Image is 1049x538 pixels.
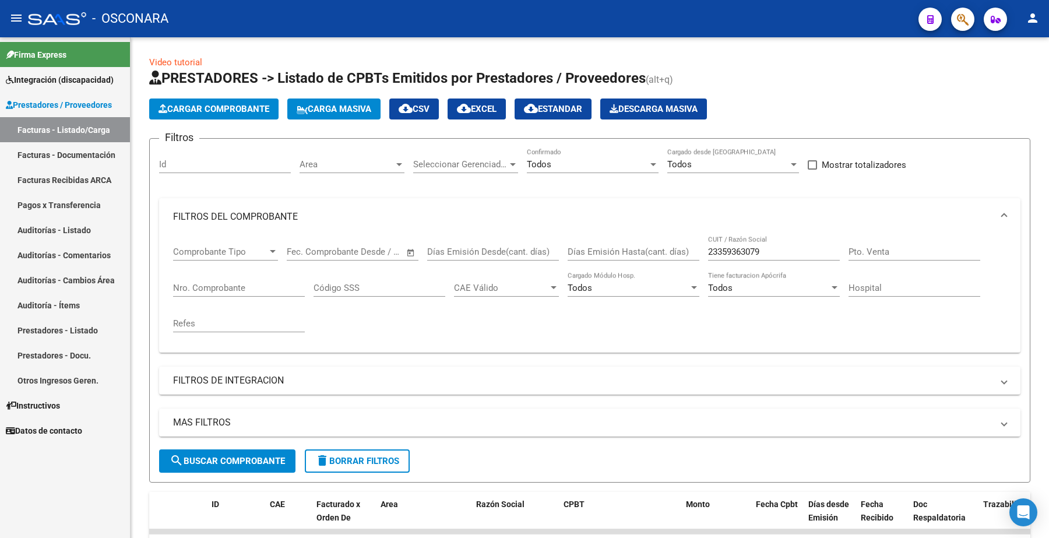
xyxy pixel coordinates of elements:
mat-expansion-panel-header: FILTROS DE INTEGRACION [159,367,1020,395]
span: Días desde Emisión [808,500,849,522]
mat-panel-title: FILTROS DE INTEGRACION [173,374,992,387]
span: Comprobante Tipo [173,247,267,257]
mat-icon: cloud_download [457,101,471,115]
span: Datos de contacto [6,424,82,437]
button: Estandar [515,99,592,119]
mat-panel-title: MAS FILTROS [173,416,992,429]
div: Open Intercom Messenger [1009,498,1037,526]
button: Descarga Masiva [600,99,707,119]
app-download-masive: Descarga masiva de comprobantes (adjuntos) [600,99,707,119]
mat-icon: search [170,453,184,467]
mat-icon: person [1026,11,1040,25]
span: Area [300,159,394,170]
span: Facturado x Orden De [316,500,360,522]
span: CPBT [564,500,585,509]
span: Doc Respaldatoria [913,500,966,522]
span: Monto [686,500,710,509]
span: Cargar Comprobante [159,104,269,114]
mat-panel-title: FILTROS DEL COMPROBANTE [173,210,992,223]
button: Carga Masiva [287,99,381,119]
span: ID [212,500,219,509]
span: EXCEL [457,104,497,114]
a: Video tutorial [149,57,202,68]
span: Descarga Masiva [610,104,698,114]
span: Todos [708,283,733,293]
span: Estandar [524,104,582,114]
span: Trazabilidad [983,500,1030,509]
span: Firma Express [6,48,66,61]
mat-expansion-panel-header: FILTROS DEL COMPROBANTE [159,198,1020,235]
span: Todos [527,159,551,170]
h3: Filtros [159,129,199,146]
span: Buscar Comprobante [170,456,285,466]
span: Seleccionar Gerenciador [413,159,508,170]
span: CSV [399,104,430,114]
div: FILTROS DEL COMPROBANTE [159,235,1020,353]
mat-icon: cloud_download [524,101,538,115]
span: PRESTADORES -> Listado de CPBTs Emitidos por Prestadores / Proveedores [149,70,646,86]
span: Prestadores / Proveedores [6,99,112,111]
button: Open calendar [404,246,418,259]
span: Razón Social [476,500,524,509]
span: Instructivos [6,399,60,412]
input: Start date [287,247,325,257]
span: Integración (discapacidad) [6,73,114,86]
mat-icon: menu [9,11,23,25]
input: End date [335,247,392,257]
button: CSV [389,99,439,119]
mat-expansion-panel-header: MAS FILTROS [159,409,1020,437]
span: Fecha Recibido [861,500,893,522]
span: Todos [568,283,592,293]
mat-icon: cloud_download [399,101,413,115]
span: Carga Masiva [297,104,371,114]
span: CAE Válido [454,283,548,293]
mat-icon: delete [315,453,329,467]
span: Borrar Filtros [315,456,399,466]
span: CAE [270,500,285,509]
span: - OSCONARA [92,6,168,31]
span: (alt+q) [646,74,673,85]
button: Cargar Comprobante [149,99,279,119]
span: Mostrar totalizadores [822,158,906,172]
span: Todos [667,159,692,170]
button: EXCEL [448,99,506,119]
span: Area [381,500,398,509]
span: Fecha Cpbt [756,500,798,509]
button: Buscar Comprobante [159,449,295,473]
button: Borrar Filtros [305,449,410,473]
